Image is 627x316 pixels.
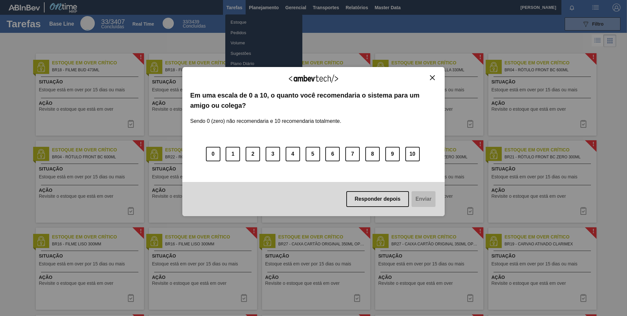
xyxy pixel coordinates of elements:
button: 3 [266,147,280,161]
img: Logo Ambevtech [289,75,338,83]
button: Close [428,75,437,80]
button: 2 [246,147,260,161]
button: 9 [385,147,400,161]
button: 4 [286,147,300,161]
button: 5 [306,147,320,161]
button: 1 [226,147,240,161]
label: Em uma escala de 0 a 10, o quanto você recomendaria o sistema para um amigo ou colega? [190,90,437,110]
button: 10 [405,147,420,161]
button: 8 [365,147,380,161]
button: 6 [325,147,340,161]
button: 0 [206,147,220,161]
label: Sendo 0 (zero) não recomendaria e 10 recomendaria totalmente. [190,110,341,124]
button: Responder depois [346,191,409,207]
img: Close [430,75,435,80]
button: 7 [345,147,360,161]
